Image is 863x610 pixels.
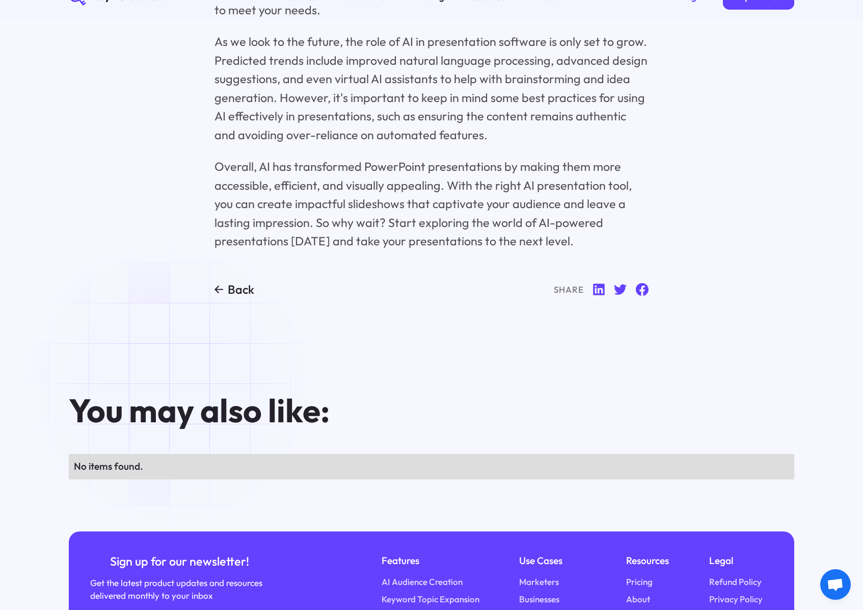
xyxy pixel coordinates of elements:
[382,593,479,606] a: Keyword Topic Expansion
[214,158,649,251] p: Overall, AI has transformed PowerPoint presentations by making them more accessible, efficient, a...
[382,575,463,589] a: AI Audience Creation
[709,593,763,606] a: Privacy Policy
[626,575,653,589] a: Pricing
[709,553,773,569] div: Legal
[519,553,586,569] div: Use Cases
[820,569,851,600] a: Open chat
[74,459,789,474] div: No items found.
[554,283,583,296] div: Share
[228,282,254,298] div: Back
[90,576,268,602] div: Get the latest product updates and resources delivered monthly to your inbox
[69,393,590,428] h3: You may also like:
[519,593,559,606] a: Businesses
[519,575,559,589] a: Marketers
[90,553,268,570] div: Sign up for our newsletter!
[626,593,650,606] a: About
[626,553,669,569] div: Resources
[709,575,762,589] a: Refund Policy
[382,553,479,569] div: Features
[214,33,649,144] p: As we look to the future, the role of AI in presentation software is only set to grow. Predicted ...
[214,282,254,298] a: Back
